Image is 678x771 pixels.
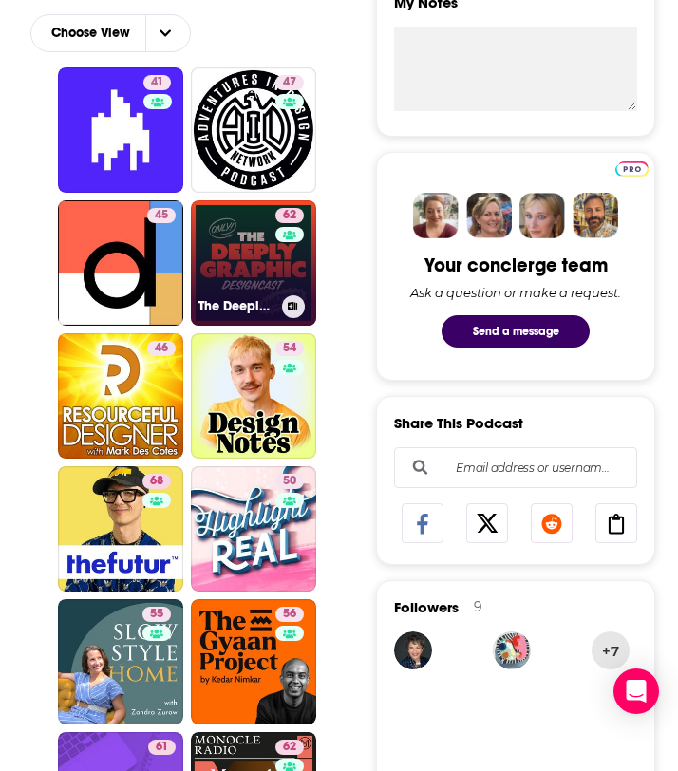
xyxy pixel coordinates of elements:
[531,503,573,543] a: Share on Reddit
[275,208,304,223] a: 62
[275,607,304,622] a: 56
[198,298,274,314] h3: The Deeply Graphic Designcast - DGDC
[191,67,316,193] a: 47
[283,339,296,358] span: 54
[519,193,565,238] img: Jules Profile
[573,193,618,238] img: Jon Profile
[466,193,512,238] img: Barbara Profile
[155,206,168,225] span: 45
[283,738,296,757] span: 62
[58,67,183,193] a: 41
[36,17,145,49] span: Choose View
[592,631,630,669] button: +7
[615,159,649,177] a: Pro website
[493,631,531,669] img: O___7__o
[150,472,163,491] span: 68
[394,598,459,616] span: Followers
[283,73,296,92] span: 47
[595,503,637,543] a: Copy Link
[283,605,296,624] span: 56
[143,75,171,90] a: 41
[474,598,482,615] div: 9
[466,503,508,543] a: Share on X/Twitter
[156,738,168,757] span: 61
[58,200,183,326] a: 45
[275,341,304,356] a: 54
[191,599,316,724] a: 56
[142,607,171,622] a: 55
[424,254,608,277] div: Your concierge team
[402,503,443,543] a: Share on Facebook
[191,200,316,326] a: 62The Deeply Graphic Designcast - DGDC
[283,206,296,225] span: 62
[147,341,176,356] a: 46
[394,631,432,669] img: Gigi_Johnson
[191,466,316,592] a: 50
[283,472,296,491] span: 50
[58,466,183,592] a: 68
[275,740,304,755] a: 62
[191,333,316,459] a: 54
[615,161,649,177] img: Podchaser Pro
[150,605,163,624] span: 55
[151,73,163,92] span: 41
[58,599,183,724] a: 55
[394,414,523,432] h3: Share This Podcast
[148,740,176,755] a: 61
[30,14,191,52] button: Choose View
[58,333,183,459] a: 46
[275,474,304,489] a: 50
[275,75,304,90] a: 47
[394,447,637,488] div: Search followers
[410,447,621,487] input: Email address or username...
[142,474,171,489] a: 68
[147,208,176,223] a: 45
[613,668,659,714] div: Open Intercom Messenger
[410,285,621,300] div: Ask a question or make a request.
[442,315,590,348] button: Send a message
[155,339,168,358] span: 46
[413,193,459,238] img: Sydney Profile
